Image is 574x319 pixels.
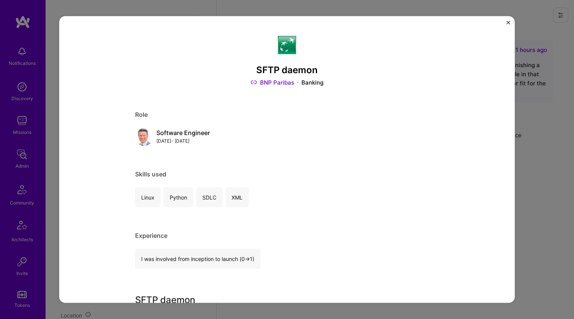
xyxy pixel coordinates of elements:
div: [DATE] - [DATE] [156,137,210,145]
h3: SFTP daemon [135,64,439,75]
div: Role [135,111,439,119]
div: Software Engineer [156,129,210,137]
div: Python [164,187,193,207]
div: Banking [301,79,323,86]
div: Skills used [135,170,439,178]
h3: SFTP daemon [135,293,382,307]
button: Close [506,20,510,28]
a: BNP Paribas [251,79,294,86]
div: I was involved from inception to launch (0 -> 1) [135,249,260,269]
img: Company logo [273,31,301,58]
div: XML [225,187,249,207]
div: Experience [135,232,439,240]
div: Linux [135,187,161,207]
div: SDLC [196,187,222,207]
img: Dot [297,79,298,86]
img: Link [251,79,257,86]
